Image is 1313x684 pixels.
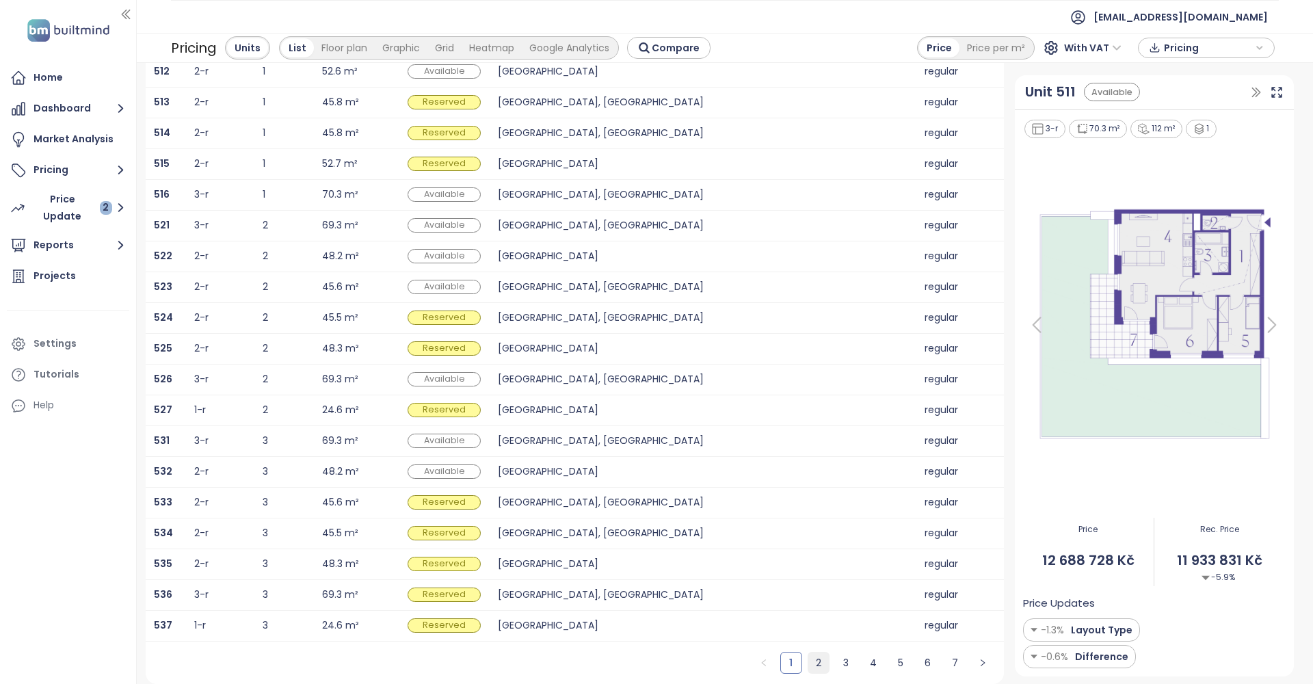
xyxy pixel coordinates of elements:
[154,341,172,355] b: 525
[194,467,209,476] div: 2-r
[194,282,209,291] div: 2-r
[1024,120,1065,138] div: 3-r
[498,529,704,538] div: [GEOGRAPHIC_DATA], [GEOGRAPHIC_DATA]
[1186,120,1217,138] div: 1
[7,232,129,259] button: Reports
[314,38,375,57] div: Floor plan
[1031,649,1037,664] img: Decrease
[925,436,990,445] div: regular
[154,495,172,509] b: 533
[375,38,427,57] div: Graphic
[194,621,206,630] div: 1-r
[194,529,209,538] div: 2-r
[263,406,305,415] div: 2
[1084,83,1140,101] div: Available
[322,282,359,291] div: 45.6 m²
[154,221,170,230] a: 521
[7,330,129,358] a: Settings
[194,313,209,322] div: 2-r
[1041,649,1068,664] span: -0.6%
[835,652,857,674] li: 3
[1031,622,1037,637] img: Decrease
[154,498,172,507] a: 533
[408,95,481,109] div: Reserved
[408,126,481,140] div: Reserved
[959,38,1033,57] div: Price per m²
[322,252,359,261] div: 48.2 m²
[154,526,173,540] b: 534
[322,190,358,199] div: 70.3 m²
[263,344,305,353] div: 2
[1023,523,1154,536] span: Price
[925,529,990,538] div: regular
[34,69,63,86] div: Home
[194,98,209,107] div: 2-r
[154,129,170,137] a: 514
[154,434,170,447] b: 531
[154,403,172,417] b: 527
[263,560,305,568] div: 3
[808,653,829,673] a: 2
[408,64,481,79] div: Available
[322,159,358,168] div: 52.7 m²
[7,64,129,92] a: Home
[154,282,172,291] a: 523
[498,159,704,168] div: [GEOGRAPHIC_DATA]
[154,406,172,415] a: 527
[263,498,305,507] div: 3
[925,344,990,353] div: regular
[408,157,481,171] div: Reserved
[263,190,305,199] div: 1
[925,375,990,384] div: regular
[427,38,462,57] div: Grid
[925,560,990,568] div: regular
[154,557,172,570] b: 535
[322,436,358,445] div: 69.3 m²
[1023,203,1286,446] img: Floor plan
[408,218,481,233] div: Available
[498,621,704,630] div: [GEOGRAPHIC_DATA]
[263,436,305,445] div: 3
[322,529,358,538] div: 45.5 m²
[781,653,801,673] a: 1
[890,653,911,673] a: 5
[925,67,990,76] div: regular
[498,406,704,415] div: [GEOGRAPHIC_DATA]
[194,560,209,568] div: 2-r
[498,467,704,476] div: [GEOGRAPHIC_DATA]
[263,252,305,261] div: 2
[498,436,704,445] div: [GEOGRAPHIC_DATA], [GEOGRAPHIC_DATA]
[154,280,172,293] b: 523
[627,37,711,59] button: Compare
[760,659,768,667] span: left
[7,157,129,184] button: Pricing
[925,621,990,630] div: regular
[1154,550,1285,571] span: 11 933 831 Kč
[322,621,359,630] div: 24.6 m²
[263,67,305,76] div: 1
[498,67,704,76] div: [GEOGRAPHIC_DATA]
[1069,120,1128,138] div: 70.3 m²
[753,652,775,674] button: left
[1154,523,1285,536] span: Rec. Price
[1130,120,1182,138] div: 112 m²
[194,129,209,137] div: 2-r
[263,529,305,538] div: 3
[34,397,54,414] div: Help
[836,653,856,673] a: 3
[154,372,172,386] b: 526
[322,406,359,415] div: 24.6 m²
[154,375,172,384] a: 526
[154,126,170,140] b: 514
[408,372,481,386] div: Available
[322,590,358,599] div: 69.3 m²
[753,652,775,674] li: Previous Page
[944,652,966,674] li: 7
[498,252,704,261] div: [GEOGRAPHIC_DATA]
[322,498,359,507] div: 45.6 m²
[1025,81,1076,103] div: Unit 511
[154,95,170,109] b: 513
[408,464,481,479] div: Available
[154,436,170,445] a: 531
[194,375,209,384] div: 3-r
